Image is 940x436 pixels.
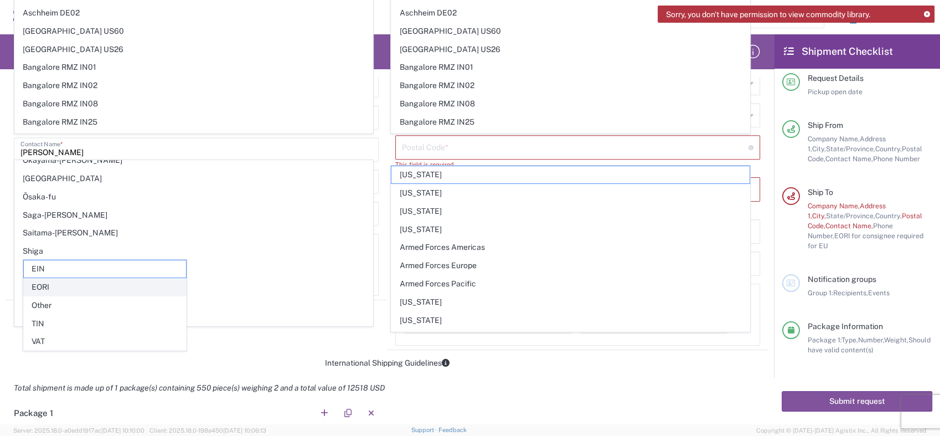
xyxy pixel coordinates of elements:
[15,77,373,94] span: Bangalore RMZ IN02
[15,243,373,260] span: Shiga
[15,297,373,315] span: Tochigi
[15,188,373,206] span: Ōsaka-fu
[808,275,876,284] span: Notification groups
[873,155,920,163] span: Phone Number
[13,427,144,434] span: Server: 2025.18.0-a0edd1917ac
[812,212,826,220] span: City,
[808,322,883,331] span: Package Information
[391,312,749,329] span: [US_STATE]
[875,212,902,220] span: Country,
[15,279,373,296] span: [GEOGRAPHIC_DATA]
[6,383,393,392] em: Total shipment is made up of 1 package(s) containing 550 piece(s) weighing 2 and a total value of...
[391,184,749,202] span: [US_STATE]
[13,45,99,58] h2: Shipment Request
[868,289,890,297] span: Events
[825,222,873,230] span: Contact Name,
[391,114,749,131] span: Bangalore RMZ IN25
[875,145,902,153] span: Country,
[24,333,186,350] span: VAT
[15,207,373,224] span: Saga-[PERSON_NAME]
[391,95,749,112] span: Bangalore RMZ IN08
[812,145,826,153] span: City,
[6,358,768,368] div: International Shipping Guidelines
[411,427,438,433] a: Support
[391,166,749,183] span: [US_STATE]
[841,336,858,344] span: Type,
[15,114,373,131] span: Bangalore RMZ IN25
[808,202,860,210] span: Company Name,
[808,88,862,96] span: Pickup open date
[15,152,373,169] span: Okayama-[PERSON_NAME]
[808,336,841,344] span: Package 1:
[666,9,870,19] span: Sorry, you don't have permission to view commodity library.
[24,260,186,278] span: EIN
[826,212,875,220] span: State/Province,
[784,45,893,58] h2: Shipment Checklist
[825,155,873,163] span: Contact Name,
[391,294,749,311] span: [US_STATE]
[808,188,833,197] span: Ship To
[391,239,749,256] span: Armed Forces Americas
[826,145,875,153] span: State/Province,
[808,232,923,250] span: EORI for consignee required for EU
[391,203,749,220] span: [US_STATE]
[808,74,864,83] span: Request Details
[223,427,266,434] span: [DATE] 10:06:13
[391,330,749,347] span: [US_STATE]
[101,427,144,434] span: [DATE] 10:10:00
[391,275,749,293] span: Armed Forces Pacific
[395,160,760,170] div: This field is required
[438,427,467,433] a: Feedback
[15,132,373,149] span: Bangalore RMZ IN33
[15,315,373,332] span: Tokushima-[PERSON_NAME]
[15,224,373,242] span: Saitama-[PERSON_NAME]
[808,121,843,130] span: Ship From
[808,289,833,297] span: Group 1:
[391,77,749,94] span: Bangalore RMZ IN02
[808,135,860,143] span: Company Name,
[24,297,186,314] span: Other
[14,408,53,419] h2: Package 1
[884,336,908,344] span: Weight,
[391,132,749,149] span: Bangalore RMZ IN33
[391,221,749,238] span: [US_STATE]
[15,170,373,187] span: [GEOGRAPHIC_DATA]
[15,261,373,278] span: [PERSON_NAME]
[756,425,927,435] span: Copyright © [DATE]-[DATE] Agistix Inc., All Rights Reserved
[391,257,749,274] span: Armed Forces Europe
[149,427,266,434] span: Client: 2025.18.0-198a450
[858,336,884,344] span: Number,
[24,279,186,296] span: EORI
[833,289,868,297] span: Recipients,
[24,315,186,332] span: TIN
[15,95,373,112] span: Bangalore RMZ IN08
[782,391,932,412] button: Submit request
